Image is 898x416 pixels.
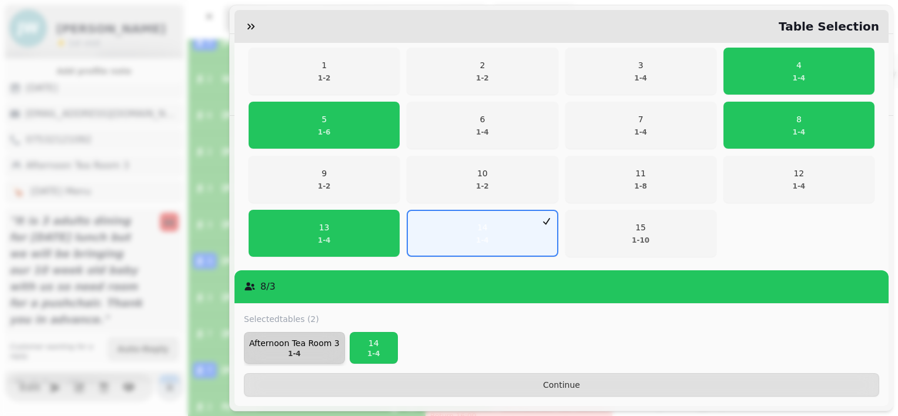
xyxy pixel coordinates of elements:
p: 8 / 3 [260,280,276,294]
p: 14 [355,337,393,349]
p: 1 - 4 [355,349,393,358]
p: 1 - 4 [793,182,806,191]
button: 1-2 [407,48,558,95]
button: 141-4 [350,332,398,364]
p: 6 [476,113,489,125]
p: 13 [318,222,331,233]
button: 101-2 [407,156,558,203]
p: 9 [318,167,331,179]
p: 1 - 4 [318,236,331,245]
p: 12 [793,167,806,179]
p: 15 [632,222,649,233]
p: 1 - 4 [634,128,647,137]
button: 81-4 [723,102,874,149]
button: 111-8 [565,156,716,203]
div: Keywords by Traffic [130,69,198,77]
p: 1 - 8 [634,182,647,191]
p: 10 [476,167,489,179]
p: Afternoon Tea Room 3 [249,337,340,349]
p: 1 - 6 [318,128,331,137]
p: 1 - 2 [318,73,331,83]
img: tab_domain_overview_orange.svg [32,68,41,78]
p: 1 - 4 [793,128,806,137]
div: v 4.0.25 [33,19,58,28]
button: 61-4 [407,102,558,149]
img: tab_keywords_by_traffic_grey.svg [117,68,126,78]
p: 1 - 4 [634,73,647,83]
button: 71-4 [565,102,716,149]
button: 141-4 [407,210,558,257]
button: 1-2 [249,48,400,95]
p: 7 [634,113,647,125]
button: 121-4 [723,156,874,203]
p: 1 - 2 [476,182,489,191]
label: Selected tables (2) [244,313,319,325]
p: 8 [793,113,806,125]
p: 5 [318,113,331,125]
button: 1-4 [565,48,716,95]
p: 1 - 2 [318,182,331,191]
span: Continue [254,381,869,389]
div: Domain: [URL] [31,31,83,40]
p: 1 - 4 [476,128,489,137]
div: Domain Overview [45,69,105,77]
button: 1-4 [723,48,874,95]
p: 1 - 4 [793,73,806,83]
p: 1 - 10 [632,236,649,245]
img: website_grey.svg [19,31,28,40]
img: logo_orange.svg [19,19,28,28]
button: Afternoon Tea Room 31-4 [244,332,345,364]
p: 1 - 4 [476,236,489,245]
p: 1 - 2 [476,73,489,83]
button: 91-2 [249,156,400,203]
p: 11 [634,167,647,179]
button: 131-4 [249,210,400,257]
button: 51-6 [249,102,400,149]
p: 1 - 4 [249,349,340,358]
button: Continue [244,373,879,397]
button: 151-10 [565,210,716,257]
p: 14 [476,222,489,233]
